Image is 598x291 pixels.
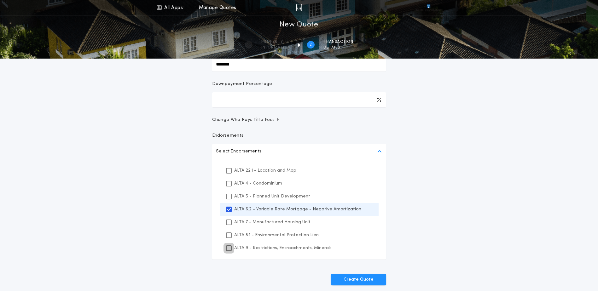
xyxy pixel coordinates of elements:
[216,148,261,155] p: Select Endorsements
[331,274,386,285] button: Create Quote
[296,4,302,11] img: img
[212,144,386,159] button: Select Endorsements
[323,39,353,44] span: Transaction
[280,20,318,30] h1: New Quote
[310,42,312,47] h2: 2
[261,39,291,44] span: Property
[415,4,442,11] img: vs-icon
[234,193,310,200] p: ALTA 5 - Planned Unit Development
[234,245,332,251] p: ALTA 9 - Restrictions, Encroachments, Minerals
[212,117,280,123] span: Change Who Pays Title Fees
[234,219,311,225] p: ALTA 7 - Manufactured Housing Unit
[234,206,361,213] p: ALTA 6.2 - Variable Rate Mortgage - Negative Amortization
[212,56,386,71] input: New Loan Amount
[234,232,319,238] p: ALTA 8.1 - Environmental Protection Lien
[323,45,353,50] span: details
[212,92,386,107] input: Downpayment Percentage
[261,45,291,50] span: information
[212,117,386,123] button: Change Who Pays Title Fees
[234,180,282,187] p: ALTA 4 - Condominium
[212,159,386,260] ul: Select Endorsements
[234,167,296,174] p: ALTA 22.1 - Location and Map
[212,133,386,139] p: Endorsements
[212,81,272,87] p: Downpayment Percentage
